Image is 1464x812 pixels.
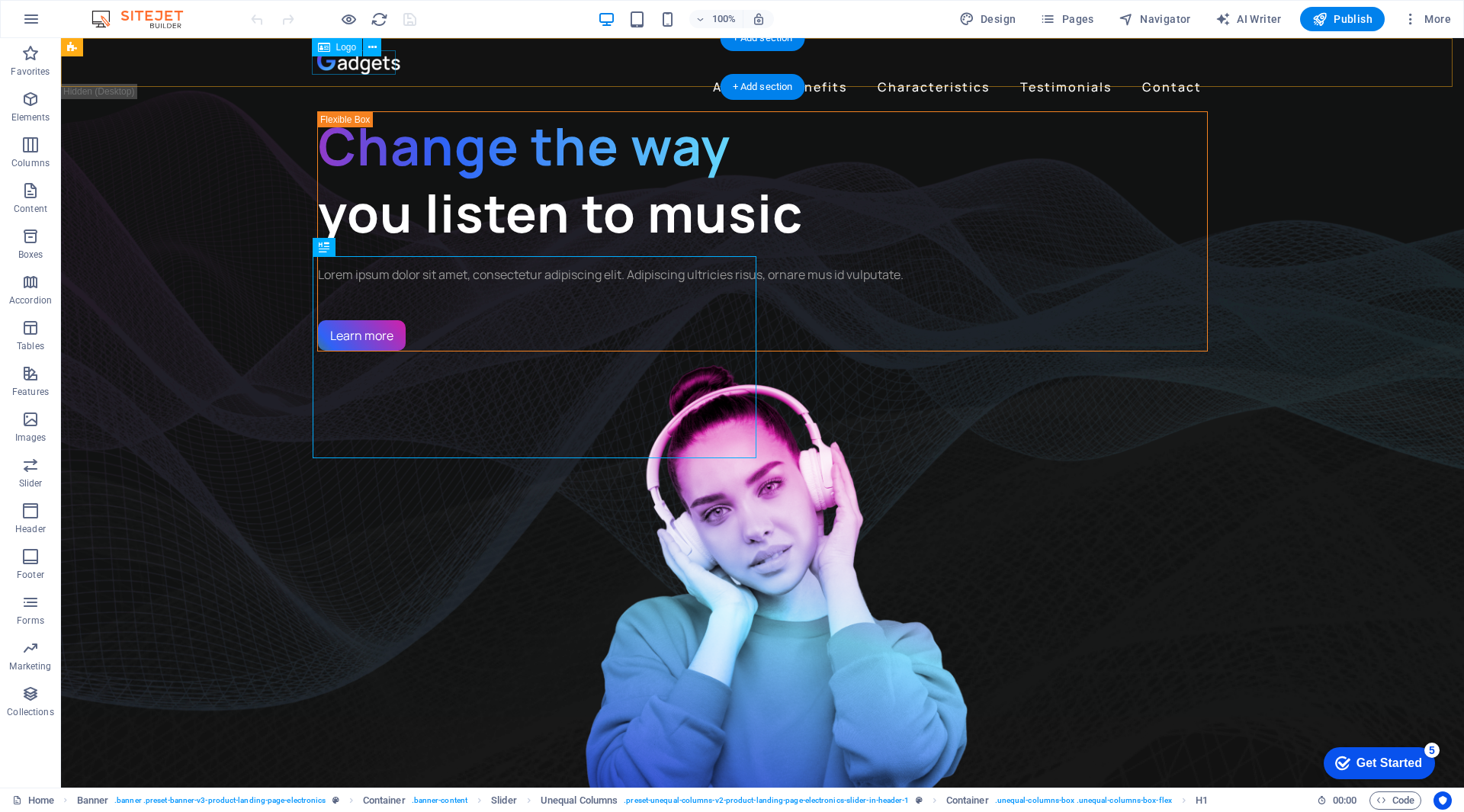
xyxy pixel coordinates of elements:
span: Click to select. Double-click to edit [946,791,989,810]
button: Navigator [1112,7,1197,31]
button: Design [953,7,1023,31]
i: This element is a customizable preset [916,796,923,804]
p: Tables [17,340,44,352]
i: Reload page [371,11,388,28]
span: 00 00 [1333,791,1356,810]
div: 5 [113,3,128,18]
span: Code [1376,791,1414,810]
button: AI Writer [1209,7,1288,31]
div: Get Started [45,17,111,30]
p: Elements [11,111,50,124]
div: Get Started 5 items remaining, 0% complete [12,8,124,40]
span: Click to select. Double-click to edit [541,791,618,810]
span: Publish [1312,11,1372,27]
p: Footer [17,569,44,581]
p: Features [12,386,49,398]
button: Usercentrics [1433,791,1452,810]
span: . unequal-columns-box .unequal-columns-box-flex [995,791,1172,810]
nav: breadcrumb [77,791,1209,810]
h6: 100% [712,10,737,28]
span: Click to select. Double-click to edit [491,791,517,810]
span: Pages [1040,11,1093,27]
p: Forms [17,615,44,627]
span: Click to select. Double-click to edit [1196,791,1208,810]
button: Pages [1034,7,1100,31]
p: Marketing [9,660,51,672]
button: Code [1369,791,1421,810]
button: reload [370,10,388,28]
span: . preset-unequal-columns-v2-product-landing-page-electronics-slider-in-header-1 [624,791,909,810]
span: Navigator [1119,11,1191,27]
i: On resize automatically adjust zoom level to fit chosen device. [752,12,766,26]
p: Content [14,203,47,215]
div: + Add section [721,74,805,100]
p: Columns [11,157,50,169]
span: AI Writer [1215,11,1282,27]
i: This element is a customizable preset [332,796,339,804]
p: Header [15,523,46,535]
span: Logo [336,43,357,52]
p: Boxes [18,249,43,261]
div: Design (Ctrl+Alt+Y) [953,7,1023,31]
button: Click here to leave preview mode and continue editing [339,10,358,28]
p: Accordion [9,294,52,307]
p: Collections [7,706,53,718]
span: Click to select. Double-click to edit [77,791,109,810]
span: : [1344,794,1346,806]
span: Design [959,11,1016,27]
div: + Add section [721,25,805,51]
p: Favorites [11,66,50,78]
button: Publish [1300,7,1385,31]
span: Click to select. Double-click to edit [363,791,406,810]
span: . banner .preset-banner-v3-product-landing-page-electronics [114,791,326,810]
h6: Session time [1317,791,1357,810]
button: 100% [689,10,743,28]
span: . banner-content [412,791,467,810]
p: Images [15,432,47,444]
button: More [1397,7,1457,31]
a: Click to cancel selection. Double-click to open Pages [12,791,54,810]
span: More [1403,11,1451,27]
p: Slider [19,477,43,489]
img: Editor Logo [88,10,202,28]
